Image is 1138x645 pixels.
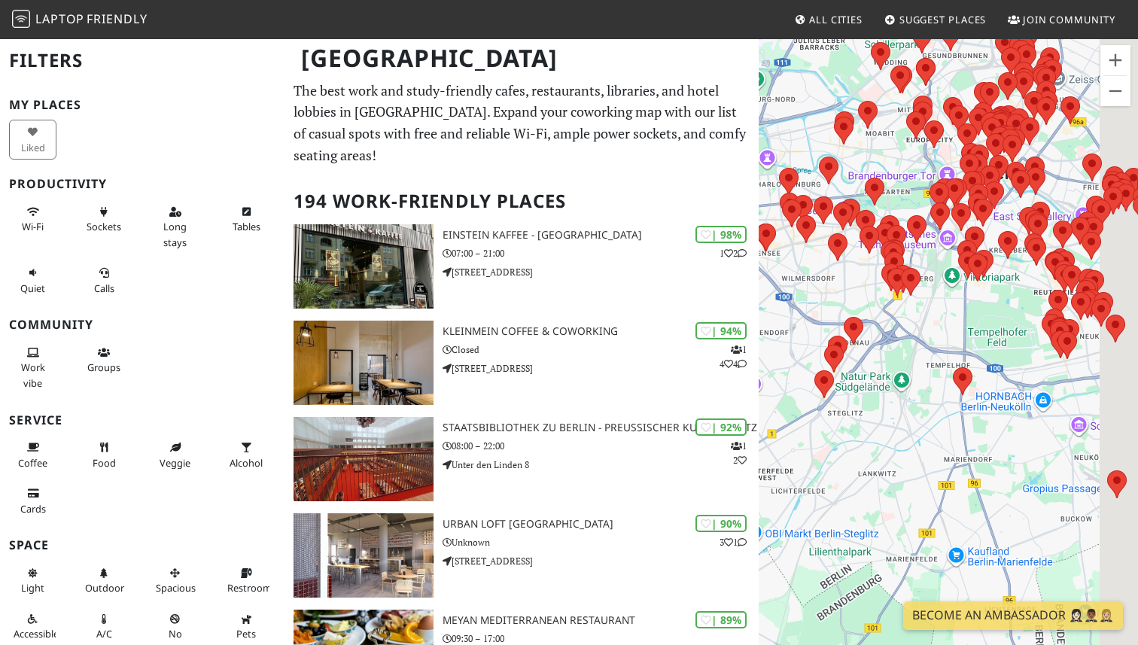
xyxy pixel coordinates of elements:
p: Closed [443,342,759,357]
span: Work-friendly tables [233,220,260,233]
a: URBAN LOFT Berlin | 90% 31 URBAN LOFT [GEOGRAPHIC_DATA] Unknown [STREET_ADDRESS] [284,513,759,598]
h3: Einstein Kaffee - [GEOGRAPHIC_DATA] [443,229,759,242]
button: Coffee [9,435,56,475]
h3: Space [9,538,275,552]
h3: Staatsbibliothek zu Berlin - Preußischer Kulturbesitz [443,421,759,434]
p: 08:00 – 22:00 [443,439,759,453]
div: | 98% [695,226,747,243]
button: Alcohol [223,435,270,475]
button: Light [9,561,56,601]
h2: 194 Work-Friendly Places [294,178,750,224]
span: Spacious [156,581,196,595]
button: Spacious [151,561,199,601]
img: KleinMein Coffee & Coworking [294,321,434,405]
h1: [GEOGRAPHIC_DATA] [289,38,756,79]
span: All Cities [809,13,863,26]
button: Cards [9,481,56,521]
span: Alcohol [230,456,263,470]
h3: Productivity [9,177,275,191]
img: Einstein Kaffee - Charlottenburg [294,224,434,309]
span: Power sockets [87,220,121,233]
span: Air conditioned [96,627,112,640]
a: Become an Ambassador 🤵🏻‍♀️🤵🏾‍♂️🤵🏼‍♀️ [903,601,1123,630]
span: Food [93,456,116,470]
button: Tables [223,199,270,239]
p: 3 1 [720,535,747,549]
a: Join Community [1002,6,1121,33]
button: Zoom out [1100,76,1130,106]
span: Friendly [87,11,147,27]
a: Einstein Kaffee - Charlottenburg | 98% 12 Einstein Kaffee - [GEOGRAPHIC_DATA] 07:00 – 21:00 [STRE... [284,224,759,309]
span: Natural light [21,581,44,595]
span: Video/audio calls [94,281,114,295]
span: Outdoor area [85,581,124,595]
p: [STREET_ADDRESS] [443,554,759,568]
p: 1 2 [720,246,747,260]
img: LaptopFriendly [12,10,30,28]
button: Food [81,435,128,475]
button: Veggie [151,435,199,475]
h3: URBAN LOFT [GEOGRAPHIC_DATA] [443,518,759,531]
span: Suggest Places [899,13,987,26]
span: Stable Wi-Fi [22,220,44,233]
a: Staatsbibliothek zu Berlin - Preußischer Kulturbesitz | 92% 12 Staatsbibliothek zu Berlin - Preuß... [284,417,759,501]
span: Coffee [18,456,47,470]
span: Quiet [20,281,45,295]
span: Group tables [87,361,120,374]
h3: My Places [9,98,275,112]
div: | 94% [695,322,747,339]
button: Restroom [223,561,270,601]
span: Restroom [227,581,272,595]
span: Laptop [35,11,84,27]
h2: Filters [9,38,275,84]
img: URBAN LOFT Berlin [294,513,434,598]
button: Calls [81,260,128,300]
button: Wi-Fi [9,199,56,239]
p: The best work and study-friendly cafes, restaurants, libraries, and hotel lobbies in [GEOGRAPHIC_... [294,80,750,166]
span: Long stays [163,220,187,248]
span: Veggie [160,456,190,470]
p: 07:00 – 21:00 [443,246,759,260]
span: Join Community [1023,13,1115,26]
button: Long stays [151,199,199,254]
p: Unknown [443,535,759,549]
h3: Community [9,318,275,332]
p: Unter den Linden 8 [443,458,759,472]
button: Outdoor [81,561,128,601]
h3: Meyan Mediterranean Restaurant [443,614,759,627]
a: LaptopFriendly LaptopFriendly [12,7,148,33]
a: All Cities [788,6,869,33]
img: Staatsbibliothek zu Berlin - Preußischer Kulturbesitz [294,417,434,501]
button: Zoom in [1100,45,1130,75]
h3: Service [9,413,275,427]
span: People working [21,361,45,389]
div: | 90% [695,515,747,532]
button: Quiet [9,260,56,300]
span: Credit cards [20,502,46,516]
h3: KleinMein Coffee & Coworking [443,325,759,338]
button: Work vibe [9,340,56,395]
a: Suggest Places [878,6,993,33]
a: KleinMein Coffee & Coworking | 94% 144 KleinMein Coffee & Coworking Closed [STREET_ADDRESS] [284,321,759,405]
span: Accessible [14,627,59,640]
p: [STREET_ADDRESS] [443,265,759,279]
button: Groups [81,340,128,380]
p: 1 2 [731,439,747,467]
p: 1 4 4 [720,342,747,371]
div: | 89% [695,611,747,628]
span: Pet friendly [236,627,256,640]
button: Sockets [81,199,128,239]
div: | 92% [695,418,747,436]
p: [STREET_ADDRESS] [443,361,759,376]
